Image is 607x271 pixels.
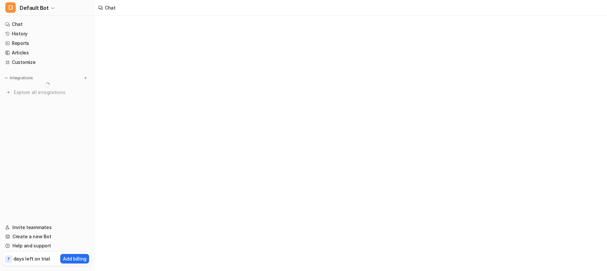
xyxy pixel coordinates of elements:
[20,3,49,12] span: Default Bot
[83,76,88,80] img: menu_add.svg
[3,39,91,48] a: Reports
[3,223,91,232] a: Invite teammates
[3,29,91,38] a: History
[3,88,91,97] a: Explore all integrations
[3,58,91,67] a: Customize
[10,75,33,81] p: Integrations
[13,255,50,262] p: days left on trial
[105,4,116,11] div: Chat
[3,232,91,241] a: Create a new Bot
[63,255,86,262] p: Add billing
[3,241,91,250] a: Help and support
[3,48,91,57] a: Articles
[3,20,91,29] a: Chat
[5,89,12,96] img: explore all integrations
[7,256,10,262] p: 7
[4,76,9,80] img: expand menu
[60,254,89,263] button: Add billing
[5,2,16,13] span: D
[14,87,89,98] span: Explore all integrations
[3,75,35,81] button: Integrations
